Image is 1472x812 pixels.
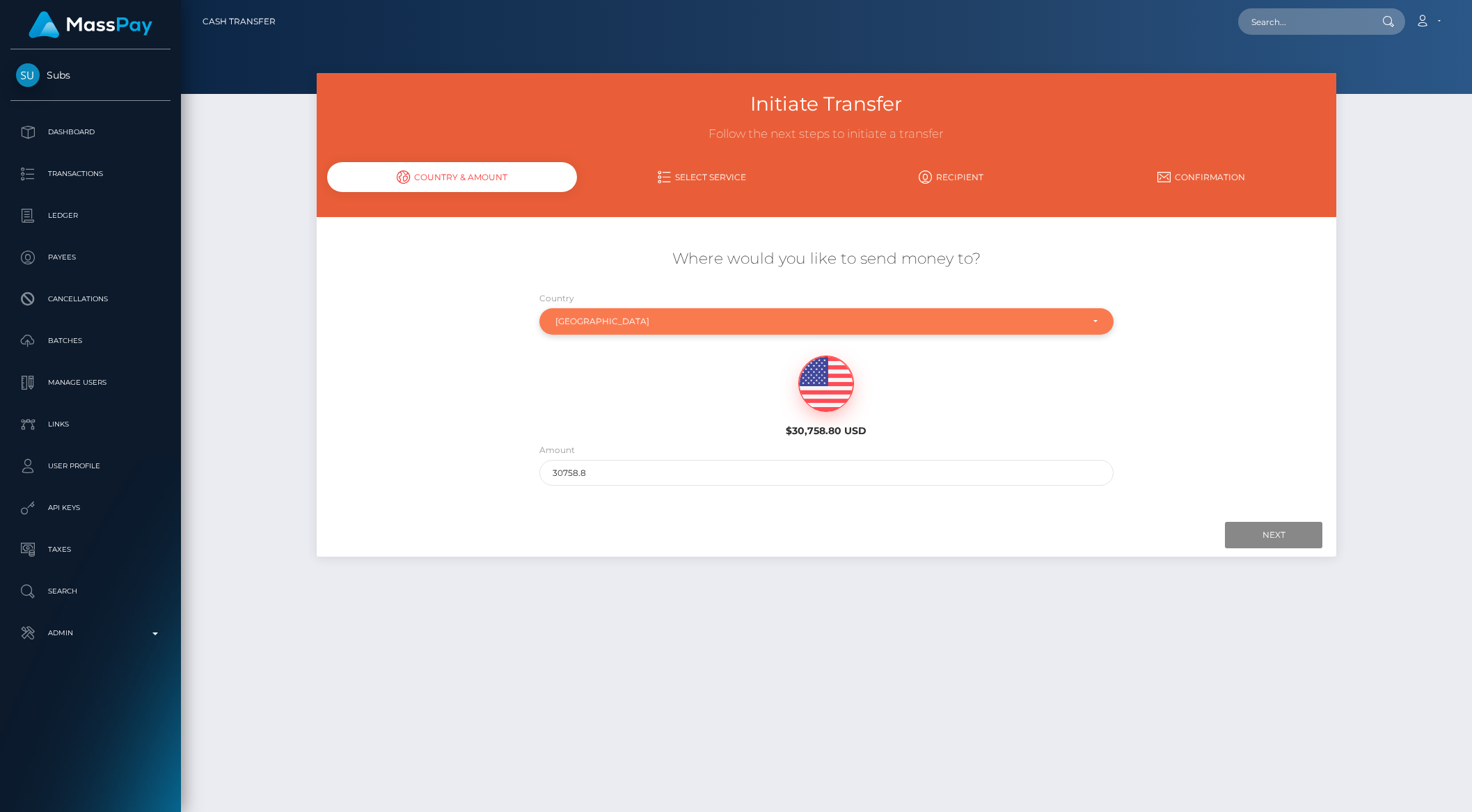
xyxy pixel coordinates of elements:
a: Confirmation [1076,165,1326,189]
p: Ledger [16,205,165,226]
a: Payees [10,240,171,275]
p: Search [16,581,165,602]
input: Next [1225,522,1322,548]
div: Country & Amount [327,162,577,192]
p: Batches [16,331,165,351]
a: Recipient [826,165,1076,189]
p: Transactions [16,164,165,184]
p: Cancellations [16,289,165,310]
h3: Follow the next steps to initiate a transfer [327,126,1327,143]
h6: $30,758.80 USD [695,425,958,437]
p: Admin [16,623,165,644]
a: Admin [10,616,171,651]
a: Transactions [10,157,171,191]
a: Select Service [577,165,827,189]
button: Hungary [539,308,1114,335]
span: Subs [10,69,171,81]
p: User Profile [16,456,165,477]
p: Taxes [16,539,165,560]
img: USD.png [799,356,853,412]
input: Search... [1238,8,1369,35]
a: Taxes [10,532,171,567]
a: Ledger [10,198,171,233]
input: Amount to send in USD (Maximum: 30758.8) [539,460,1114,486]
a: Links [10,407,171,442]
p: Dashboard [16,122,165,143]
img: MassPay Logo [29,11,152,38]
div: [GEOGRAPHIC_DATA] [555,316,1082,327]
p: Payees [16,247,165,268]
h3: Initiate Transfer [327,90,1327,118]
a: API Keys [10,491,171,525]
p: API Keys [16,497,165,518]
label: Amount [539,444,575,456]
label: Country [539,292,574,305]
a: User Profile [10,449,171,484]
img: Subs [16,63,40,87]
a: Cancellations [10,282,171,317]
h5: Where would you like to send money to? [327,248,1327,270]
p: Manage Users [16,372,165,393]
a: Manage Users [10,365,171,400]
a: Dashboard [10,115,171,150]
a: Batches [10,324,171,358]
a: Search [10,574,171,609]
p: Links [16,414,165,435]
a: Cash Transfer [203,7,276,36]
